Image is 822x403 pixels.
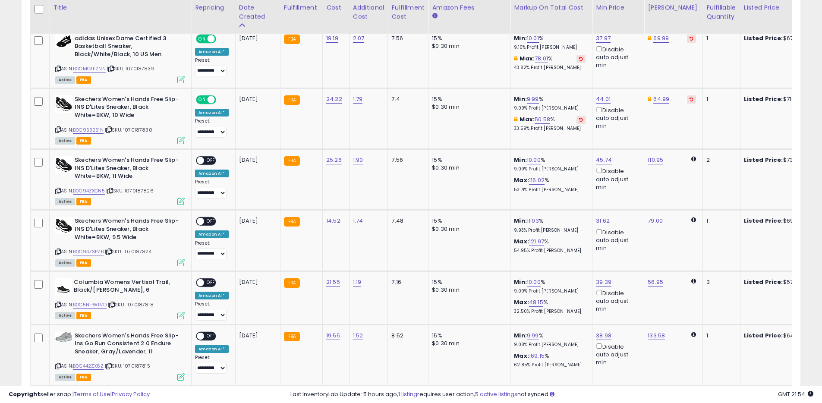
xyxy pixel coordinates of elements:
a: 25.26 [326,156,342,164]
div: [DATE] [239,156,274,164]
b: Min: [514,95,527,103]
span: All listings currently available for purchase on Amazon [55,137,75,145]
a: 50.58 [535,115,550,124]
div: % [514,116,586,132]
div: % [514,217,586,233]
div: % [514,176,586,192]
div: % [514,278,586,294]
i: Revert to store-level Dynamic Max Price [690,36,693,41]
span: All listings currently available for purchase on Amazon [55,259,75,267]
p: 53.71% Profit [PERSON_NAME] [514,187,586,193]
span: OFF [215,35,229,42]
a: 121.97 [529,237,544,246]
i: This overrides the store level max markup for this listing [514,116,517,122]
div: Additional Cost [353,3,384,21]
span: All listings currently available for purchase on Amazon [55,76,75,84]
div: 8.52 [391,332,422,340]
a: 39.39 [596,278,611,287]
a: 31.62 [596,217,610,225]
div: [DATE] [239,217,274,225]
b: Listed Price: [744,278,783,286]
a: Terms of Use [74,390,110,398]
div: Title [53,3,188,12]
a: 1 listing [398,390,417,398]
div: $71.21 [744,95,816,103]
i: This overrides the store level max markup for this listing [514,56,517,61]
i: This overrides the store level Dynamic Max Price for this listing [648,96,651,102]
span: FBA [76,259,91,267]
div: % [514,95,586,111]
div: Cost [326,3,346,12]
b: Min: [514,156,527,164]
a: 1.19 [353,278,362,287]
b: Min: [514,331,527,340]
div: Amazon AI * [195,230,229,238]
div: % [514,35,586,50]
a: 78.01 [535,54,548,63]
div: Fulfillable Quantity [706,3,736,21]
div: Last InventoryLab Update: 5 hours ago, requires user action, not synced. [290,390,813,399]
div: % [514,238,586,254]
b: Listed Price: [744,217,783,225]
small: Amazon Fees. [432,12,437,20]
i: Revert to store-level Dynamic Max Price [690,97,693,101]
small: FBA [284,95,300,105]
a: 10.00 [527,156,541,164]
a: 10.01 [527,34,539,43]
strong: Copyright [9,390,40,398]
div: 15% [432,332,504,340]
a: 1.52 [353,331,363,340]
b: Skechers Women's Hands Free Slip-INS D'Lites Sneaker, Black White=BKW, 9.5 Wide [75,217,180,243]
img: 41vPqnCvmhL._SL40_.jpg [55,95,72,113]
a: 44.01 [596,95,611,104]
div: Listed Price [744,3,819,12]
div: Amazon AI * [195,170,229,177]
img: 41lL1mqEoeL._SL40_.jpg [55,332,72,342]
a: 10.00 [527,278,541,287]
span: FBA [76,374,91,381]
div: 7.56 [391,156,422,164]
div: 15% [432,217,504,225]
span: FBA [76,137,91,145]
a: 14.52 [326,217,340,225]
a: 21.55 [326,278,340,287]
a: 169.15 [529,352,545,360]
a: 1.90 [353,156,363,164]
b: Max: [520,115,535,123]
img: 41vPqnCvmhL._SL40_.jpg [55,217,72,234]
i: Revert to store-level Max Markup [579,57,583,61]
div: [DATE] [239,278,274,286]
div: $0.30 min [432,103,504,111]
span: | SKU: 1070187818 [108,301,154,308]
i: This overrides the store level Dynamic Max Price for this listing [648,35,651,41]
span: | SKU: 1070187815 [105,362,150,369]
p: 9.08% Profit [PERSON_NAME] [514,342,586,348]
a: B0C953251N [73,126,104,134]
div: 1 [706,35,733,42]
b: Skechers Women's Hands Free Slip-Ins Go Run Consistent 2.0 Endure Sneaker, Gray/Lavender, 11 [75,332,180,358]
div: Disable auto adjust min [596,288,637,313]
a: 19.55 [326,331,340,340]
p: 54.95% Profit [PERSON_NAME] [514,248,586,254]
div: 15% [432,95,504,103]
b: Max: [514,352,529,360]
span: FBA [76,198,91,205]
p: 9.10% Profit [PERSON_NAME] [514,44,586,50]
span: | SKU: 1070187839 [107,65,154,72]
a: B0C5NHWTVD [73,301,107,309]
div: ASIN: [55,95,185,143]
p: 9.09% Profit [PERSON_NAME] [514,105,586,111]
a: 116.02 [529,176,545,185]
b: Listed Price: [744,156,783,164]
div: seller snap | | [9,390,150,399]
a: 24.22 [326,95,342,104]
a: 1.74 [353,217,363,225]
small: FBA [284,217,300,227]
a: B0C94Z3PZB [73,248,104,255]
b: adidas Unisex Dame Certified 3 Basketball Sneaker, Black/White/Black, 10 US Men [75,35,180,61]
div: Preset: [195,118,229,138]
div: Disable auto adjust min [596,227,637,252]
p: 9.93% Profit [PERSON_NAME] [514,227,586,233]
div: Date Created [239,3,277,21]
div: 2 [706,156,733,164]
